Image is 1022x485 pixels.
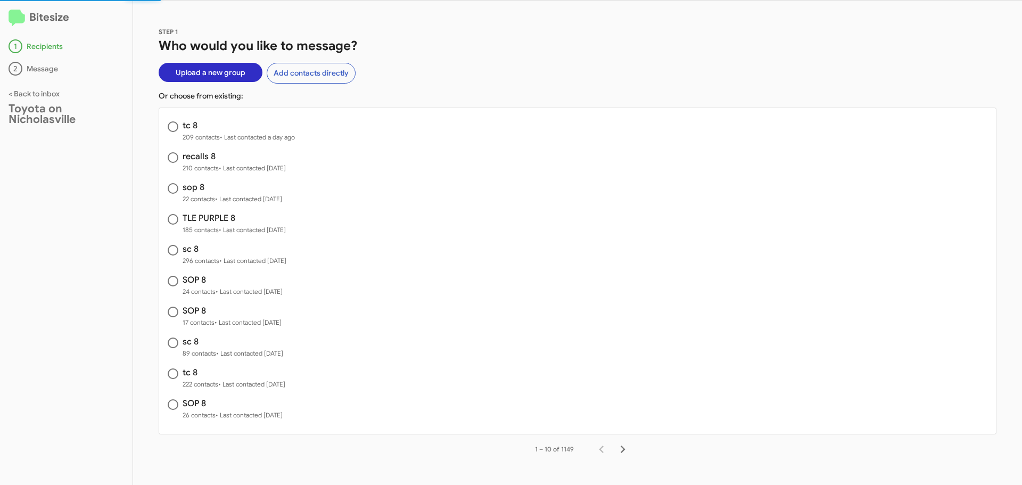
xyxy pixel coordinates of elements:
span: 222 contacts [183,379,285,390]
button: Next page [612,439,633,460]
h3: SOP 8 [183,276,283,284]
h3: recalls 8 [183,152,286,161]
h3: sc 8 [183,338,283,346]
div: 1 [9,39,22,53]
button: Add contacts directly [267,63,356,84]
h3: TLE PURPLE 8 [183,214,286,223]
span: 185 contacts [183,225,286,235]
span: • Last contacted [DATE] [219,257,286,265]
div: Message [9,62,124,76]
h3: sop 8 [183,183,282,192]
a: < Back to inbox [9,89,60,98]
h1: Who would you like to message? [159,37,996,54]
span: • Last contacted [DATE] [219,164,286,172]
span: • Last contacted [DATE] [216,287,283,295]
span: • Last contacted [DATE] [215,318,282,326]
div: Recipients [9,39,124,53]
span: • Last contacted [DATE] [219,226,286,234]
span: 296 contacts [183,256,286,266]
span: 24 contacts [183,286,283,297]
button: Previous page [591,439,612,460]
p: Or choose from existing: [159,91,996,101]
span: • Last contacted [DATE] [216,411,283,419]
span: 209 contacts [183,132,295,143]
span: • Last contacted [DATE] [215,195,282,203]
h3: tc 8 [183,121,295,130]
h3: sc 8 [183,245,286,253]
span: Upload a new group [176,63,245,82]
div: 2 [9,62,22,76]
span: 17 contacts [183,317,282,328]
h3: tc 8 [183,368,285,377]
span: 210 contacts [183,163,286,174]
h2: Bitesize [9,9,124,27]
span: STEP 1 [159,28,178,36]
h3: SOP 8 [183,307,282,315]
span: • Last contacted [DATE] [218,380,285,388]
span: • Last contacted [DATE] [216,349,283,357]
span: 26 contacts [183,410,283,421]
span: 89 contacts [183,348,283,359]
img: logo-minimal.svg [9,10,25,27]
div: 1 – 10 of 1149 [535,444,574,455]
span: 22 contacts [183,194,282,204]
button: Upload a new group [159,63,262,82]
h3: SOP 8 [183,399,283,408]
div: Toyota on Nicholasville [9,103,124,125]
span: • Last contacted a day ago [220,133,295,141]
